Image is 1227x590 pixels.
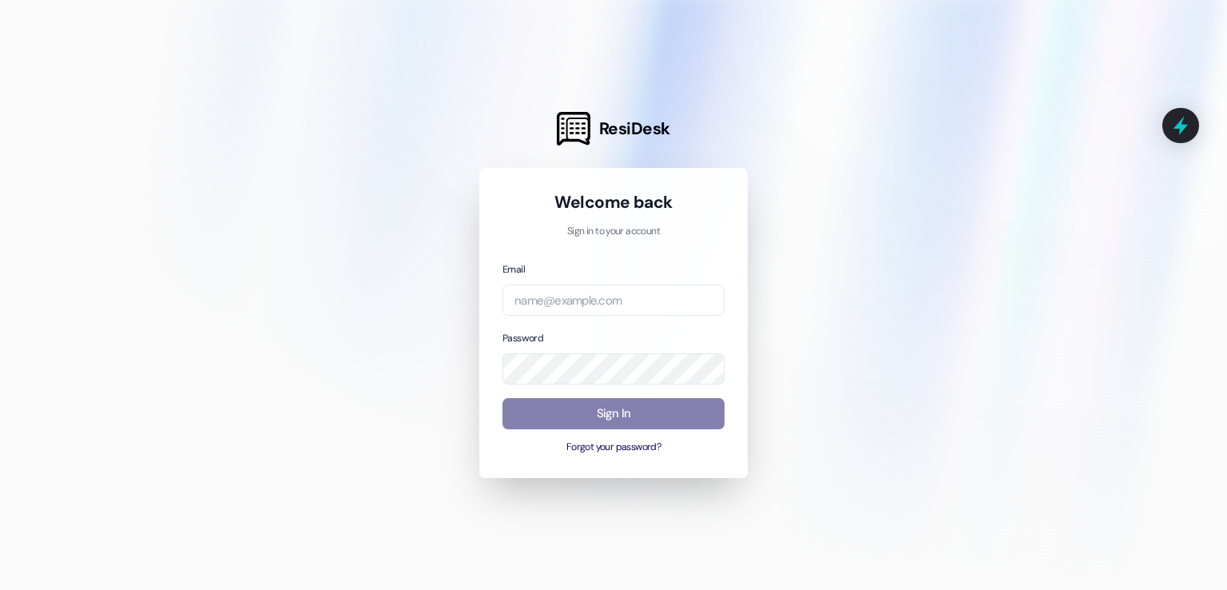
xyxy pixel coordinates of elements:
input: name@example.com [502,285,725,316]
label: Password [502,332,543,345]
button: Forgot your password? [502,441,725,455]
p: Sign in to your account [502,225,725,239]
button: Sign In [502,398,725,429]
label: Email [502,263,525,276]
h1: Welcome back [502,191,725,213]
span: ResiDesk [599,118,670,140]
img: ResiDesk Logo [557,112,590,146]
